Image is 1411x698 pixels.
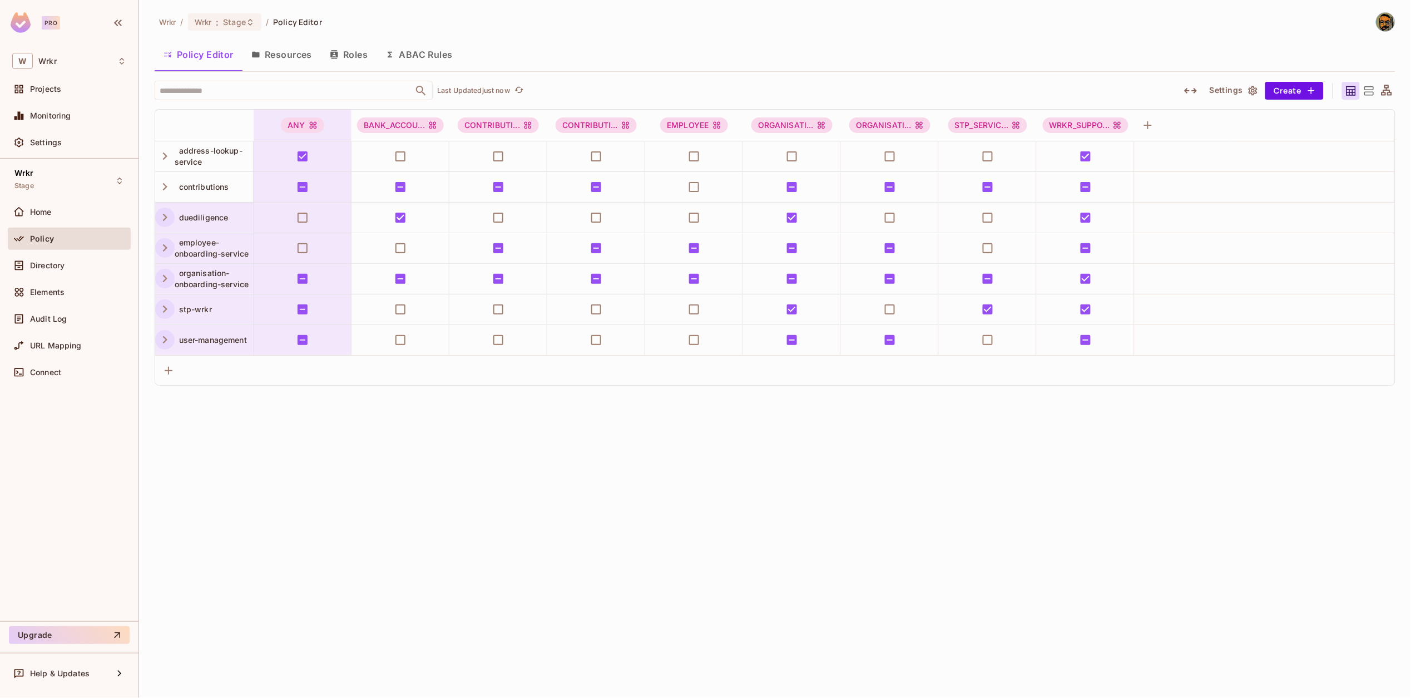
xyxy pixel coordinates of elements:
span: Home [30,208,52,217]
div: EMPLOYEE [660,117,727,133]
span: the active workspace [159,17,176,27]
span: Stage [14,181,34,190]
button: Resources [242,41,321,68]
button: Open [413,83,429,99]
span: Workspace: Wrkr [38,57,57,66]
button: Upgrade [9,626,130,644]
span: organisation-onboarding-service [175,268,249,289]
span: Monitoring [30,111,71,120]
span: Policy [30,234,54,243]
div: ANY [281,117,324,133]
span: Click to refresh data [510,84,526,97]
span: BANK_ACCOUNT_AUTHORITY [357,117,444,133]
span: STP_SERVICE_ADMINISTRATOR [948,117,1028,133]
div: CONTRIBUTI... [458,117,539,133]
span: Wrkr [14,169,34,178]
span: Audit Log [30,314,67,323]
span: Help & Updates [30,669,90,678]
div: STP_SERVIC... [948,117,1028,133]
li: / [181,17,184,27]
div: BANK_ACCOU... [357,117,444,133]
button: Settings [1205,82,1261,100]
span: Settings [30,138,62,147]
div: WRKR_SUPPO... [1043,117,1129,133]
span: : [215,18,219,27]
span: Stage [223,17,246,27]
span: address-lookup-service [175,146,242,166]
span: user-management [175,335,247,345]
span: W [12,53,33,69]
span: duediligence [175,213,229,222]
button: Policy Editor [155,41,242,68]
span: ORGANISATION_ADMINISTRATOR [751,117,833,133]
span: refresh [514,85,524,96]
li: / [266,17,269,27]
span: Elements [30,288,65,297]
img: SReyMgAAAABJRU5ErkJggg== [11,12,31,33]
button: Create [1265,82,1324,100]
div: Pro [42,16,60,30]
span: URL Mapping [30,341,82,350]
button: Roles [321,41,377,68]
span: ORGANISATION_READ_ONLY [849,117,930,133]
span: Wrkr [195,17,212,27]
span: Projects [30,85,61,94]
span: Policy Editor [273,17,322,27]
img: Ashwath Paratal [1377,13,1395,31]
div: ORGANISATI... [849,117,930,133]
span: CONTRIBUTION_AUTHORISER [458,117,539,133]
span: Connect [30,368,61,377]
div: ORGANISATI... [751,117,833,133]
div: CONTRIBUTI... [556,117,637,133]
span: employee-onboarding-service [175,238,249,258]
span: Directory [30,261,65,270]
p: Last Updated just now [437,86,510,95]
span: contributions [175,182,229,191]
button: refresh [512,84,526,97]
span: stp-wrkr [175,304,212,314]
span: CONTRIBUTION_USER [556,117,637,133]
button: ABAC Rules [377,41,462,68]
span: WRKR_SUPPORT [1043,117,1129,133]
